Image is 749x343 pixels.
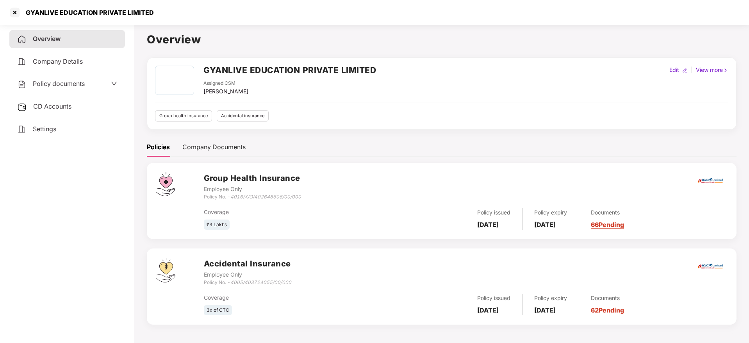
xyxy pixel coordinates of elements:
[689,66,694,74] div: |
[204,270,291,279] div: Employee Only
[696,261,724,271] img: icici.png
[204,193,301,201] div: Policy No. -
[204,258,291,270] h3: Accidental Insurance
[230,279,291,285] i: 4005/403724055/00/000
[17,125,27,134] img: svg+xml;base64,PHN2ZyB4bWxucz0iaHR0cDovL3d3dy53My5vcmcvMjAwMC9zdmciIHdpZHRoPSIyNCIgaGVpZ2h0PSIyNC...
[477,221,499,229] b: [DATE]
[591,221,624,229] a: 66 Pending
[203,87,248,96] div: [PERSON_NAME]
[694,66,730,74] div: View more
[534,221,556,229] b: [DATE]
[203,80,248,87] div: Assigned CSM
[204,172,301,184] h3: Group Health Insurance
[17,35,27,44] img: svg+xml;base64,PHN2ZyB4bWxucz0iaHR0cDovL3d3dy53My5vcmcvMjAwMC9zdmciIHdpZHRoPSIyNCIgaGVpZ2h0PSIyNC...
[17,57,27,66] img: svg+xml;base64,PHN2ZyB4bWxucz0iaHR0cDovL3d3dy53My5vcmcvMjAwMC9zdmciIHdpZHRoPSIyNCIgaGVpZ2h0PSIyNC...
[155,110,212,121] div: Group health insurance
[204,279,291,286] div: Policy No. -
[33,102,71,110] span: CD Accounts
[534,306,556,314] b: [DATE]
[147,31,737,48] h1: Overview
[591,208,624,217] div: Documents
[477,294,510,302] div: Policy issued
[204,305,232,316] div: 3x of CTC
[156,258,175,282] img: svg+xml;base64,PHN2ZyB4bWxucz0iaHR0cDovL3d3dy53My5vcmcvMjAwMC9zdmciIHdpZHRoPSI0OS4zMjEiIGhlaWdodD...
[204,220,230,230] div: ₹3 Lakhs
[682,68,688,73] img: editIcon
[477,208,510,217] div: Policy issued
[156,172,175,196] img: svg+xml;base64,PHN2ZyB4bWxucz0iaHR0cDovL3d3dy53My5vcmcvMjAwMC9zdmciIHdpZHRoPSI0Ny43MTQiIGhlaWdodD...
[204,208,378,216] div: Coverage
[591,306,624,314] a: 62 Pending
[477,306,499,314] b: [DATE]
[534,294,567,302] div: Policy expiry
[668,66,681,74] div: Edit
[111,80,117,87] span: down
[203,64,376,77] h2: GYANLIVE EDUCATION PRIVATE LIMITED
[182,142,246,152] div: Company Documents
[230,194,301,200] i: 4016/X/O/402648606/00/000
[17,80,27,89] img: svg+xml;base64,PHN2ZyB4bWxucz0iaHR0cDovL3d3dy53My5vcmcvMjAwMC9zdmciIHdpZHRoPSIyNCIgaGVpZ2h0PSIyNC...
[591,294,624,302] div: Documents
[33,80,85,88] span: Policy documents
[147,142,170,152] div: Policies
[534,208,567,217] div: Policy expiry
[17,102,27,112] img: svg+xml;base64,PHN2ZyB3aWR0aD0iMjUiIGhlaWdodD0iMjQiIHZpZXdCb3g9IjAgMCAyNSAyNCIgZmlsbD0ibm9uZSIgeG...
[21,9,154,16] div: GYANLIVE EDUCATION PRIVATE LIMITED
[723,68,728,73] img: rightIcon
[33,125,56,133] span: Settings
[33,57,83,65] span: Company Details
[33,35,61,43] span: Overview
[204,293,378,302] div: Coverage
[217,110,269,121] div: Accidental insurance
[696,176,724,186] img: icici.png
[204,185,301,193] div: Employee Only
